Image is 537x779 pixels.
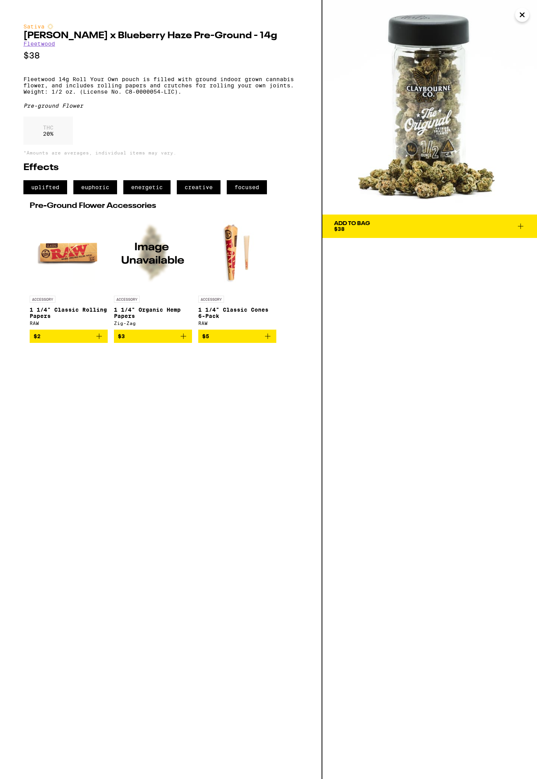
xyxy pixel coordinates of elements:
h2: Pre-Ground Flower Accessories [30,202,292,210]
a: Fleetwood [23,41,55,47]
p: $38 [23,51,298,60]
p: THC [43,124,53,131]
div: 20 % [23,117,73,145]
p: *Amounts are averages, individual items may vary. [23,150,298,155]
p: 1 1/4" Organic Hemp Papers [114,307,192,319]
p: 1 1/4" Classic Rolling Papers [30,307,108,319]
img: sativaColor.svg [47,23,53,30]
span: euphoric [73,180,117,194]
span: $3 [118,333,125,339]
p: Fleetwood 14g Roll Your Own pouch is filled with ground indoor grown cannabis flower, and include... [23,76,298,95]
button: Add to bag [198,330,276,343]
div: RAW [30,321,108,326]
img: RAW - 1 1/4" Classic Rolling Papers [30,214,108,292]
span: $5 [202,333,209,339]
p: ACCESSORY [114,296,140,303]
span: focused [227,180,267,194]
button: Add To Bag$38 [322,215,537,238]
button: Add to bag [30,330,108,343]
h2: Effects [23,163,298,172]
div: Pre-ground Flower [23,103,298,109]
span: creative [177,180,220,194]
img: RAW - 1 1/4" Classic Cones 6-Pack [198,214,276,292]
div: Sativa [23,23,298,30]
h2: [PERSON_NAME] x Blueberry Haze Pre-Ground - 14g [23,31,298,41]
span: uplifted [23,180,67,194]
button: Add to bag [114,330,192,343]
span: Hi. Need any help? [5,5,56,12]
p: 1 1/4" Classic Cones 6-Pack [198,307,276,319]
a: Open page for 1 1/4" Organic Hemp Papers from Zig-Zag [114,214,192,330]
span: $38 [334,226,345,232]
p: ACCESSORY [198,296,224,303]
a: Open page for 1 1/4" Classic Rolling Papers from RAW [30,214,108,330]
div: RAW [198,321,276,326]
img: Zig-Zag - 1 1/4" Organic Hemp Papers [114,214,192,292]
span: energetic [123,180,171,194]
span: $2 [34,333,41,339]
div: Zig-Zag [114,321,192,326]
button: Close [515,8,529,22]
div: Add To Bag [334,221,370,226]
p: ACCESSORY [30,296,55,303]
a: Open page for 1 1/4" Classic Cones 6-Pack from RAW [198,214,276,330]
